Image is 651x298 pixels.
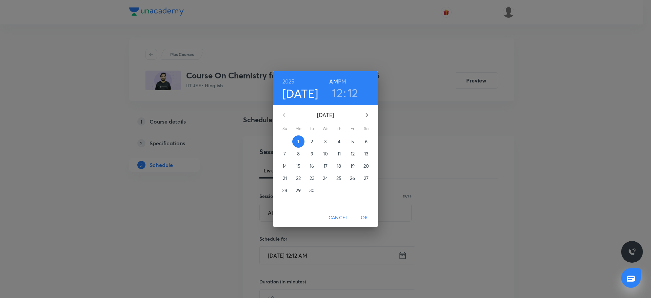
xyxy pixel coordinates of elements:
span: Tu [306,125,318,132]
button: 17 [319,160,332,172]
button: 7 [279,148,291,160]
button: 9 [306,148,318,160]
button: 6 [360,135,372,148]
p: 18 [337,163,341,169]
p: 19 [350,163,355,169]
span: Fr [347,125,359,132]
p: 10 [323,150,328,157]
button: PM [338,77,346,86]
button: AM [329,77,338,86]
button: 12 [348,86,358,100]
p: 26 [350,175,355,182]
p: 24 [323,175,328,182]
button: 21 [279,172,291,184]
p: 8 [297,150,300,157]
p: 5 [351,138,354,145]
button: 20 [360,160,372,172]
button: 1 [292,135,304,148]
button: 23 [306,172,318,184]
button: 2 [306,135,318,148]
button: 18 [333,160,345,172]
h3: : [343,86,346,100]
button: OK [354,211,375,224]
p: 30 [309,187,315,194]
button: Cancel [326,211,351,224]
button: 5 [347,135,359,148]
p: 25 [336,175,341,182]
p: 22 [296,175,301,182]
button: 16 [306,160,318,172]
p: 1 [297,138,299,145]
p: 15 [296,163,300,169]
button: 24 [319,172,332,184]
p: 14 [282,163,287,169]
button: 14 [279,160,291,172]
p: 23 [310,175,314,182]
button: 28 [279,184,291,197]
p: 3 [324,138,327,145]
p: [DATE] [292,111,359,119]
p: 4 [338,138,340,145]
button: 25 [333,172,345,184]
span: OK [356,213,373,222]
button: [DATE] [282,86,318,100]
p: 21 [283,175,287,182]
button: 3 [319,135,332,148]
span: Th [333,125,345,132]
p: 27 [364,175,369,182]
button: 8 [292,148,304,160]
span: Mo [292,125,304,132]
span: Cancel [329,213,348,222]
p: 9 [311,150,313,157]
p: 6 [365,138,368,145]
p: 12 [351,150,355,157]
p: 16 [310,163,314,169]
span: Sa [360,125,372,132]
button: 2025 [282,77,295,86]
button: 11 [333,148,345,160]
button: 29 [292,184,304,197]
button: 27 [360,172,372,184]
p: 17 [323,163,328,169]
p: 11 [337,150,341,157]
button: 12 [347,148,359,160]
button: 19 [347,160,359,172]
p: 7 [283,150,286,157]
button: 12 [332,86,343,100]
button: 15 [292,160,304,172]
span: Su [279,125,291,132]
p: 29 [296,187,301,194]
button: 30 [306,184,318,197]
button: 10 [319,148,332,160]
button: 13 [360,148,372,160]
p: 20 [363,163,369,169]
p: 13 [364,150,368,157]
button: 22 [292,172,304,184]
span: We [319,125,332,132]
p: 28 [282,187,287,194]
button: 26 [347,172,359,184]
button: 4 [333,135,345,148]
p: 2 [311,138,313,145]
